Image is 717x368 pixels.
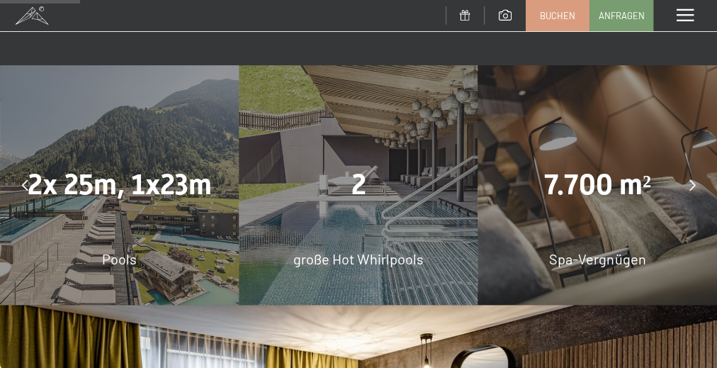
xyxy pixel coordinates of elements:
span: 2 [351,168,366,201]
a: Anfragen [590,1,653,30]
span: 7.700 m² [544,168,651,201]
span: Pools [102,250,137,267]
span: Anfragen [599,9,645,22]
span: Spa-Vergnügen [549,250,645,267]
span: Buchen [540,9,575,22]
a: Buchen [526,1,589,30]
span: 2x 25m, 1x23m [28,168,212,201]
span: große Hot Whirlpools [293,250,424,267]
